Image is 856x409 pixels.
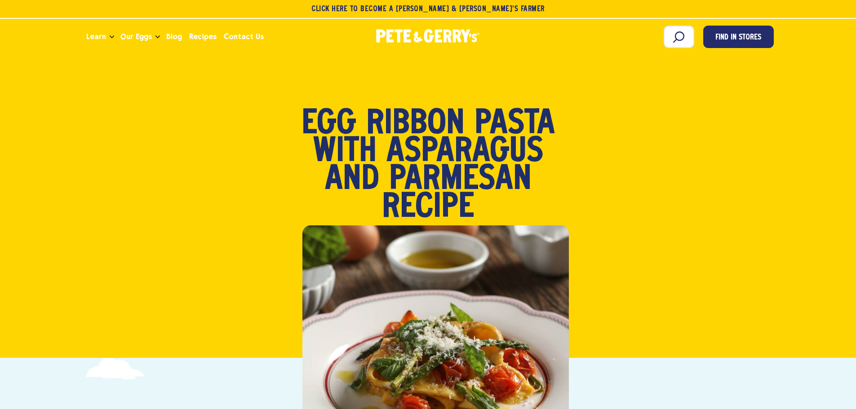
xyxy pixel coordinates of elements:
[325,166,379,194] span: and
[386,138,543,166] span: Asparagus
[220,25,267,49] a: Contact Us
[189,31,217,42] span: Recipes
[166,31,182,42] span: Blog
[475,110,555,138] span: Pasta
[110,35,114,39] button: Open the dropdown menu for Learn
[302,110,356,138] span: Egg
[224,31,264,42] span: Contact Us
[715,32,761,44] span: Find in Stores
[186,25,220,49] a: Recipes
[86,31,106,42] span: Learn
[389,166,532,194] span: Parmesan
[83,25,110,49] a: Learn
[382,194,474,222] span: Recipe
[366,110,465,138] span: Ribbon
[155,35,160,39] button: Open the dropdown menu for Our Eggs
[664,26,694,48] input: Search
[163,25,186,49] a: Blog
[313,138,377,166] span: with
[703,26,774,48] a: Find in Stores
[117,25,155,49] a: Our Eggs
[120,31,152,42] span: Our Eggs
